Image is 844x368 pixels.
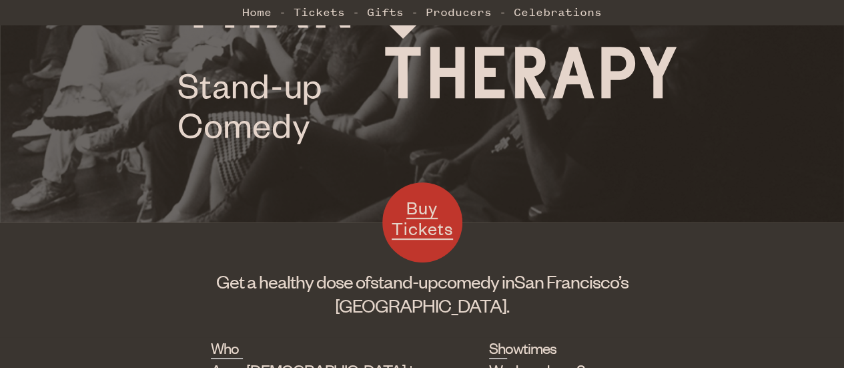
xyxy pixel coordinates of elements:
span: Buy Tickets [392,196,453,240]
a: Buy Tickets [382,182,462,262]
span: San Francisco’s [514,270,628,293]
h1: Get a healthy dose of comedy in [211,269,633,317]
span: stand-up [370,270,438,293]
h2: Who [211,337,242,359]
span: [GEOGRAPHIC_DATA]. [335,294,509,317]
h2: Showtimes [489,337,508,359]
